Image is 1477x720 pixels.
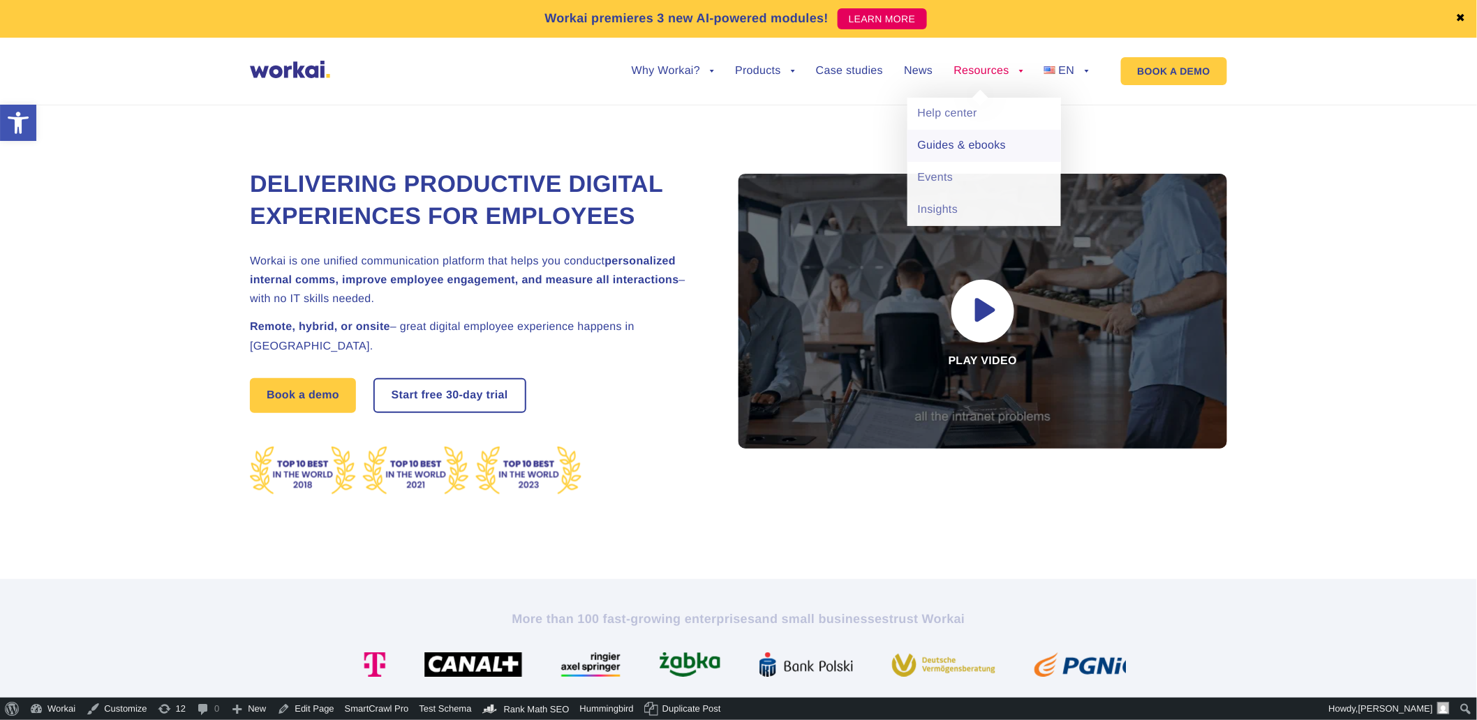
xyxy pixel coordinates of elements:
a: Resources [954,66,1023,77]
h2: Workai is one unified communication platform that helps you conduct – with no IT skills needed. [250,252,704,309]
span: New [248,698,266,720]
a: BOOK A DEMO [1121,57,1227,85]
h1: Delivering Productive Digital Experiences for Employees [250,169,704,233]
span: Rank Math SEO [504,704,570,714]
strong: Remote, hybrid, or onsite [250,321,390,333]
i: and small businesses [755,612,889,626]
span: 0 [214,698,219,720]
a: Events [907,162,1061,194]
a: Rank Math Dashboard [477,698,575,720]
p: Workai premieres 3 new AI-powered modules! [544,9,829,28]
a: Edit Page [272,698,339,720]
a: Workai [24,698,81,720]
a: Hummingbird [575,698,639,720]
i: 30-day [446,390,483,401]
span: EN [1059,65,1075,77]
a: LEARN MORE [838,8,927,29]
a: ✖ [1456,13,1466,24]
a: Start free30-daytrial [375,380,525,412]
span: 12 [176,698,186,720]
span: Duplicate Post [662,698,721,720]
div: Play video [738,174,1227,449]
span: [PERSON_NAME] [1358,703,1433,714]
a: SmartCrawl Pro [340,698,415,720]
a: Products [735,66,795,77]
a: Test Schema [414,698,477,720]
a: Howdy, [1324,698,1455,720]
a: Guides & ebooks [907,130,1061,162]
a: Insights [907,194,1061,226]
a: Why Workai? [632,66,714,77]
a: Help center [907,98,1061,130]
h2: – great digital employee experience happens in [GEOGRAPHIC_DATA]. [250,317,704,355]
a: News [904,66,933,77]
a: Customize [81,698,152,720]
a: Book a demo [250,378,356,413]
h2: More than 100 fast-growing enterprises trust Workai [351,610,1126,627]
a: Case studies [816,66,883,77]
